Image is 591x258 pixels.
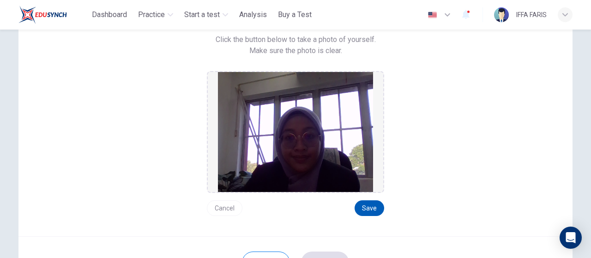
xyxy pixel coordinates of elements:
span: Start a test [184,9,220,20]
img: preview screemshot [218,72,373,192]
img: en [427,12,438,18]
button: Practice [134,6,177,23]
button: Dashboard [88,6,131,23]
span: Make sure the photo is clear. [249,45,342,56]
button: Save [355,200,384,216]
img: ELTC logo [18,6,67,24]
a: ELTC logo [18,6,88,24]
span: Click the button below to take a photo of yourself. [216,34,376,45]
button: Cancel [207,200,242,216]
div: Open Intercom Messenger [560,227,582,249]
span: Dashboard [92,9,127,20]
button: Start a test [181,6,232,23]
div: IFFA FARIS [516,9,547,20]
button: Analysis [235,6,271,23]
span: Buy a Test [278,9,312,20]
button: Buy a Test [274,6,315,23]
img: Profile picture [494,7,509,22]
span: Practice [138,9,165,20]
span: Analysis [239,9,267,20]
